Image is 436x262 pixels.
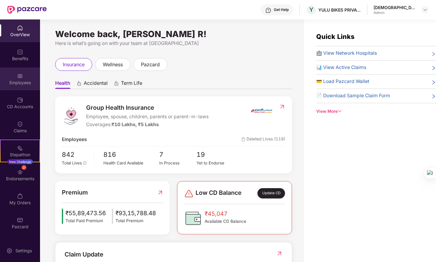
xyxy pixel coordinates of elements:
img: svg+xml;base64,PHN2ZyBpZD0iUGF6Y2FyZCIgeG1sbnM9Imh0dHA6Ly93d3cudzMub3JnLzIwMDAvc3ZnIiB3aWR0aD0iMj... [17,217,23,223]
img: svg+xml;base64,PHN2ZyBpZD0iQ2xhaW0iIHhtbG5zPSJodHRwOi8vd3d3LnczLm9yZy8yMDAwL3N2ZyIgd2lkdGg9IjIwIi... [17,121,23,127]
img: svg+xml;base64,PHN2ZyBpZD0iQmVuZWZpdHMiIHhtbG5zPSJodHRwOi8vd3d3LnczLm9yZy8yMDAwL3N2ZyIgd2lkdGg9Ij... [17,49,23,55]
span: insurance [63,61,85,68]
div: Health Card Available [103,160,159,166]
img: svg+xml;base64,PHN2ZyBpZD0iTXlfT3JkZXJzIiBkYXRhLW5hbWU9Ik15IE9yZGVycyIgeG1sbnM9Imh0dHA6Ly93d3cudz... [17,193,23,199]
span: Deleted Lives (118) [241,136,285,143]
span: 💳 Load Pazcard Wallet [316,78,369,85]
img: svg+xml;base64,PHN2ZyBpZD0iRHJvcGRvd24tMzJ4MzIiIHhtbG5zPSJodHRwOi8vd3d3LnczLm9yZy8yMDAwL3N2ZyIgd2... [423,7,428,12]
span: 816 [103,150,159,160]
img: svg+xml;base64,PHN2ZyBpZD0iRW5kb3JzZW1lbnRzIiB4bWxucz0iaHR0cDovL3d3dy53My5vcmcvMjAwMC9zdmciIHdpZH... [17,169,23,175]
span: 19 [196,150,234,160]
span: right [431,51,436,57]
span: Total Premium [116,218,156,224]
span: ₹93,15,788.48 [116,209,156,218]
div: Admin [374,10,416,15]
span: info-circle [83,161,87,165]
span: down [338,109,342,113]
span: 📊 View Active Claims [316,64,366,71]
div: animation [76,81,82,86]
div: Claim Update [65,250,103,259]
div: Update CD [257,188,285,198]
span: 📄 Download Sample Claim Form [316,92,390,100]
span: Health [55,80,70,89]
span: Total Lives [62,160,82,165]
div: Get Help [274,7,289,12]
img: svg+xml;base64,PHN2ZyBpZD0iRGFuZ2VyLTMyeDMyIiB4bWxucz0iaHR0cDovL3d3dy53My5vcmcvMjAwMC9zdmciIHdpZH... [184,189,194,198]
span: right [431,93,436,100]
span: ₹10 Lakhs, ₹5 Lakhs [112,122,159,127]
span: Employees [62,136,87,143]
div: 21 [22,165,26,170]
div: Welcome back, [PERSON_NAME] R! [55,32,292,36]
span: 842 [62,150,90,160]
span: right [431,65,436,71]
img: svg+xml;base64,PHN2ZyBpZD0iQ0RfQWNjb3VudHMiIGRhdGEtbmFtZT0iQ0QgQWNjb3VudHMiIHhtbG5zPSJodHRwOi8vd3... [17,97,23,103]
div: YULU BIKES PRIVATE LIMITED [318,7,361,13]
img: svg+xml;base64,PHN2ZyB4bWxucz0iaHR0cDovL3d3dy53My5vcmcvMjAwMC9zdmciIHdpZHRoPSIyMSIgaGVpZ2h0PSIyMC... [17,145,23,151]
div: Here is what’s going on with your team at [GEOGRAPHIC_DATA] [55,40,292,47]
div: Stepathon [1,152,39,158]
div: [DEMOGRAPHIC_DATA][PERSON_NAME] [374,5,416,10]
span: Available CD Balance [205,218,246,225]
span: Group Health Insurance [86,103,209,112]
span: 🏥 View Network Hospitals [316,50,377,57]
div: animation [114,81,119,86]
span: Total Paid Premium [65,218,106,224]
div: View More [316,108,436,115]
img: svg+xml;base64,PHN2ZyBpZD0iSGVscC0zMngzMiIgeG1sbnM9Imh0dHA6Ly93d3cudzMub3JnLzIwMDAvc3ZnIiB3aWR0aD... [265,7,271,13]
span: right [431,79,436,85]
div: In Process [159,160,196,166]
span: Y [309,6,314,13]
span: Term Life [121,80,142,89]
span: Employee, spouse, children, parents or parent-in-laws [86,113,209,121]
img: insurerIcon [250,103,273,118]
img: svg+xml;base64,PHN2ZyBpZD0iU2V0dGluZy0yMHgyMCIgeG1sbnM9Imh0dHA6Ly93d3cudzMub3JnLzIwMDAvc3ZnIiB3aW... [6,248,12,254]
img: RedirectIcon [279,104,285,110]
span: ₹55,89,473.56 [65,209,106,218]
img: icon [62,209,63,224]
span: ₹45,047 [205,209,246,218]
img: RedirectIcon [157,188,163,197]
div: Settings [14,248,34,254]
span: Low CD Balance [196,188,242,198]
div: New Challenge [7,159,33,164]
span: wellness [103,61,123,68]
img: icon [112,209,113,224]
img: svg+xml;base64,PHN2ZyBpZD0iRW1wbG95ZWVzIiB4bWxucz0iaHR0cDovL3d3dy53My5vcmcvMjAwMC9zdmciIHdpZHRoPS... [17,73,23,79]
img: CDBalanceIcon [184,209,202,227]
img: RedirectIcon [276,250,283,257]
img: New Pazcare Logo [7,6,47,14]
span: 7 [159,150,196,160]
img: svg+xml;base64,PHN2ZyBpZD0iSG9tZSIgeG1sbnM9Imh0dHA6Ly93d3cudzMub3JnLzIwMDAvc3ZnIiB3aWR0aD0iMjAiIG... [17,25,23,31]
span: Premium [62,188,88,197]
span: Quick Links [316,33,354,40]
div: Coverages: [86,121,209,129]
span: pazcard [141,61,160,68]
img: deleteIcon [241,137,245,141]
div: Yet to Endorse [196,160,234,166]
img: logo [62,107,80,125]
span: Accidental [84,80,108,89]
